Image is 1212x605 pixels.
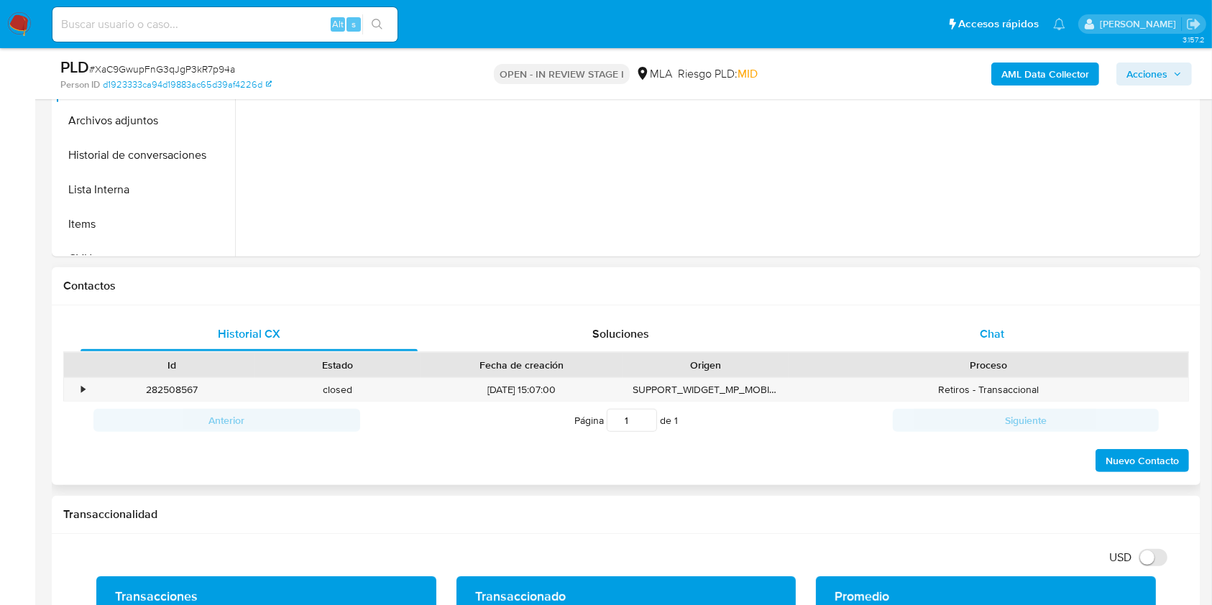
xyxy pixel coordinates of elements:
[362,14,392,34] button: search-icon
[55,172,235,207] button: Lista Interna
[218,325,280,342] span: Historial CX
[352,17,356,31] span: s
[431,358,612,372] div: Fecha de creación
[980,325,1004,342] span: Chat
[494,64,630,84] p: OPEN - IN REVIEW STAGE I
[1116,63,1192,86] button: Acciones
[60,55,89,78] b: PLD
[60,78,100,91] b: Person ID
[635,66,672,82] div: MLA
[52,15,398,34] input: Buscar usuario o caso...
[1106,451,1179,471] span: Nuevo Contacto
[1096,449,1189,472] button: Nuevo Contacto
[255,378,421,402] div: closed
[89,378,255,402] div: 282508567
[1126,63,1167,86] span: Acciones
[421,378,623,402] div: [DATE] 15:07:00
[1183,34,1205,45] span: 3.157.2
[674,413,678,428] span: 1
[958,17,1039,32] span: Accesos rápidos
[1001,63,1089,86] b: AML Data Collector
[103,78,272,91] a: d1923333ca94d19883ac65d39af4226d
[93,409,360,432] button: Anterior
[55,241,235,276] button: CVU
[991,63,1099,86] button: AML Data Collector
[592,325,649,342] span: Soluciones
[55,138,235,172] button: Historial de conversaciones
[1053,18,1065,30] a: Notificaciones
[1186,17,1201,32] a: Salir
[99,358,245,372] div: Id
[63,507,1189,522] h1: Transaccionalidad
[623,378,789,402] div: SUPPORT_WIDGET_MP_MOBILE
[678,66,758,82] span: Riesgo PLD:
[799,358,1178,372] div: Proceso
[63,279,1189,293] h1: Contactos
[81,383,85,397] div: •
[574,409,678,432] span: Página de
[332,17,344,31] span: Alt
[265,358,411,372] div: Estado
[55,103,235,138] button: Archivos adjuntos
[55,207,235,241] button: Items
[89,62,235,76] span: # XaC9GwupFnG3qJgP3kR7p94a
[633,358,779,372] div: Origen
[789,378,1188,402] div: Retiros - Transaccional
[738,65,758,82] span: MID
[893,409,1160,432] button: Siguiente
[1100,17,1181,31] p: julieta.rodriguez@mercadolibre.com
